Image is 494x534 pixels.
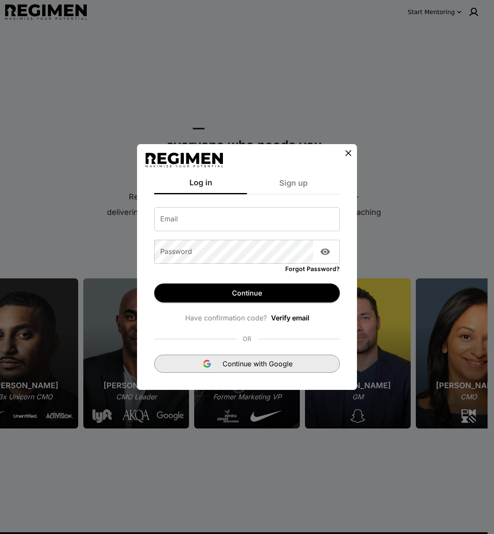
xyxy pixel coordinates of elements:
[202,359,212,369] img: Google
[223,359,293,369] span: Continue with Google
[271,313,309,323] a: Verify email
[236,328,258,350] div: OR
[285,264,340,273] a: Forgot Password?
[154,240,340,264] div: Password
[317,243,334,260] button: Show password
[154,284,340,302] button: Continue
[154,177,247,194] div: Log in
[185,313,267,323] span: Have confirmation code?
[247,177,340,194] div: Sign up
[154,355,340,373] button: Continue with Google
[146,153,223,168] img: Regimen logo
